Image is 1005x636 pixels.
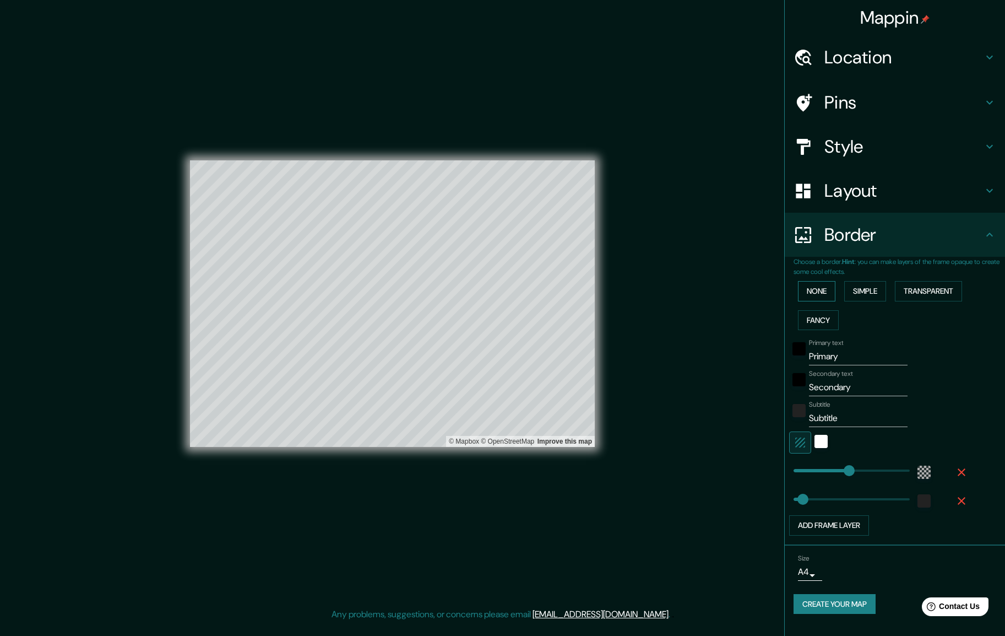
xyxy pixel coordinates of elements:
[921,15,930,24] img: pin-icon.png
[785,169,1005,213] div: Layout
[917,494,931,508] button: color-222222
[842,257,855,266] b: Hint
[785,80,1005,125] div: Pins
[332,608,670,621] p: Any problems, suggestions, or concerns please email .
[798,281,835,301] button: None
[785,125,1005,169] div: Style
[824,46,983,68] h4: Location
[798,310,839,331] button: Fancy
[824,180,983,202] h4: Layout
[789,515,869,536] button: Add frame layer
[798,563,822,581] div: A4
[798,553,810,563] label: Size
[792,342,806,355] button: black
[672,608,674,621] div: .
[860,7,930,29] h4: Mappin
[794,594,876,615] button: Create your map
[824,224,983,246] h4: Border
[533,608,669,620] a: [EMAIL_ADDRESS][DOMAIN_NAME]
[809,369,853,379] label: Secondary text
[809,400,830,409] label: Subtitle
[814,435,828,448] button: white
[824,136,983,158] h4: Style
[794,257,1005,277] p: Choose a border. : you can make layers of the frame opaque to create some cool effects.
[785,35,1005,79] div: Location
[824,91,983,114] h4: Pins
[917,466,931,479] button: color-55555544
[844,281,886,301] button: Simple
[670,608,672,621] div: .
[792,373,806,386] button: black
[537,438,592,445] a: Map feedback
[907,593,993,624] iframe: Help widget launcher
[481,438,534,445] a: OpenStreetMap
[809,338,843,348] label: Primary text
[785,213,1005,257] div: Border
[449,438,479,445] a: Mapbox
[792,404,806,417] button: color-222222
[895,281,962,301] button: Transparent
